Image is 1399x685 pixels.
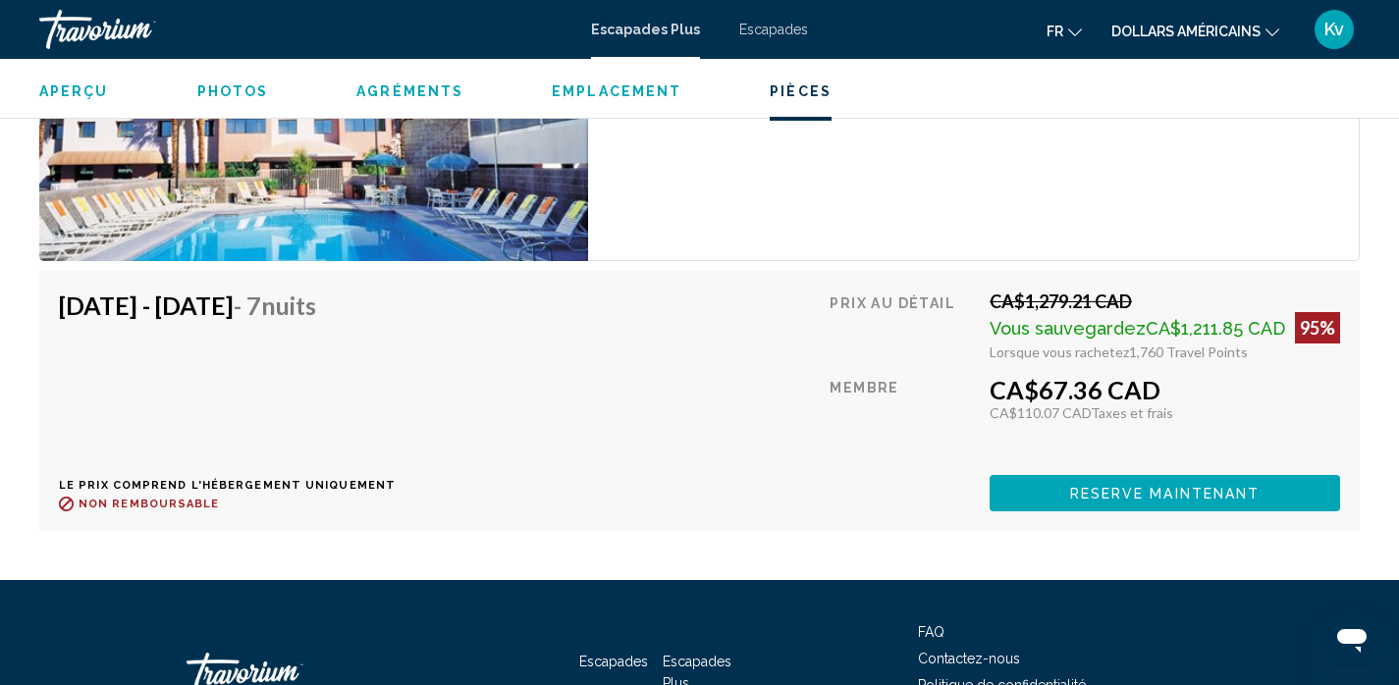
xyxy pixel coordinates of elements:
[79,498,220,510] span: Non remboursable
[1324,19,1344,39] font: Kv
[770,82,832,100] button: Pièces
[770,83,832,99] span: Pièces
[356,83,463,99] span: Agréments
[830,375,975,460] div: Membre
[1309,9,1360,50] button: Menu utilisateur
[39,83,109,99] span: Aperçu
[591,22,700,37] a: Escapades Plus
[1070,486,1261,501] span: Reserve maintenant
[552,82,681,100] button: Emplacement
[1091,404,1173,421] span: Taxes et frais
[918,624,944,640] a: FAQ
[197,83,269,99] span: Photos
[59,290,381,320] h4: [DATE] - [DATE]
[1111,24,1261,39] font: dollars américains
[990,290,1340,312] div: CA$1,279.21 CAD
[1111,17,1279,45] button: Changer de devise
[918,651,1020,666] a: Contactez-nous
[1320,606,1383,669] iframe: Bouton de lancement de la fenêtre de messagerie
[990,343,1129,360] span: Lorsque vous rachetez
[39,10,571,49] a: Travorium
[830,290,975,360] div: Prix au détail
[1295,312,1340,343] div: 95%
[1047,17,1082,45] button: Changer de langue
[197,82,269,100] button: Photos
[1047,24,1063,39] font: fr
[1146,318,1285,339] span: CA$1,211.85 CAD
[261,290,316,320] span: nuits
[739,22,808,37] a: Escapades
[990,404,1340,421] div: CA$110.07 CAD
[59,479,396,492] p: Le prix comprend l'hébergement uniquement
[234,290,316,320] span: - 7
[1129,343,1248,360] span: 1,760 Travel Points
[990,318,1146,339] span: Vous sauvegardez
[39,82,109,100] button: Aperçu
[990,475,1340,511] button: Reserve maintenant
[552,83,681,99] span: Emplacement
[356,82,463,100] button: Agréments
[990,375,1340,404] div: CA$67.36 CAD
[579,654,648,669] a: Escapades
